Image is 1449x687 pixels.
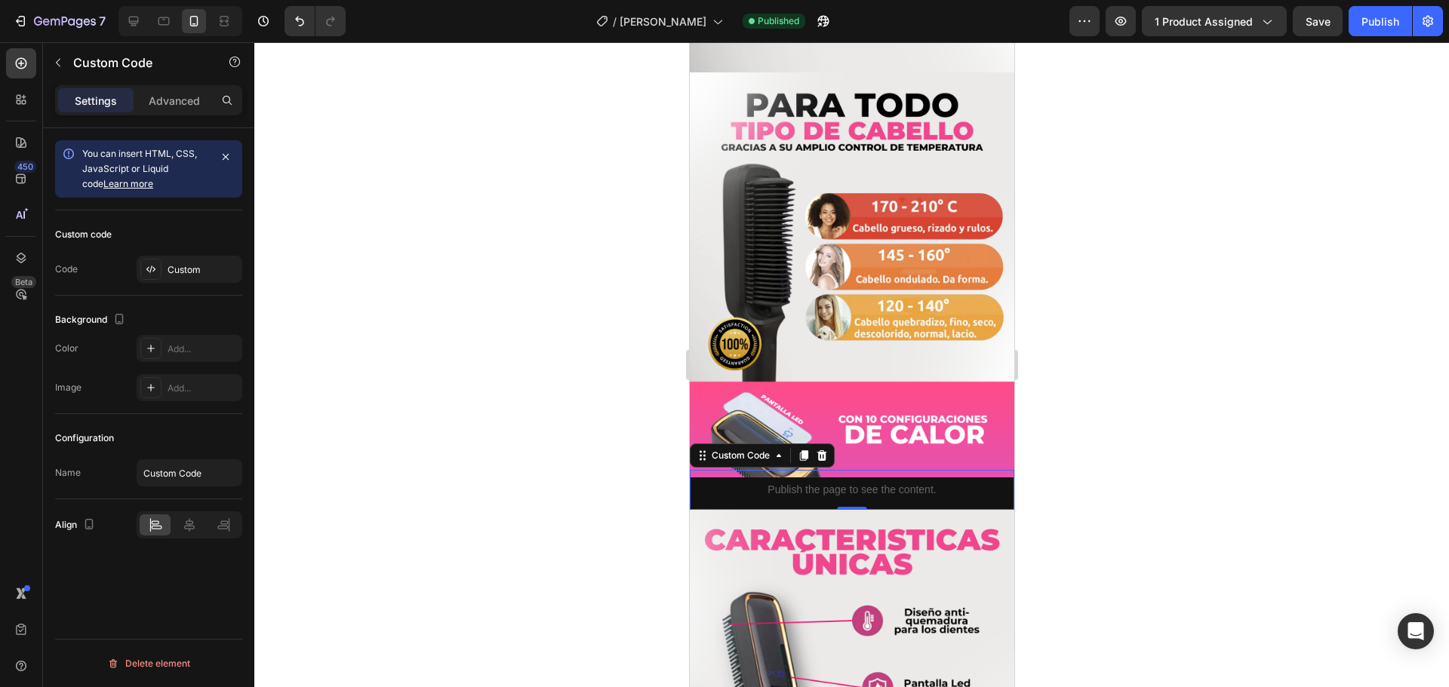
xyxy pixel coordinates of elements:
[14,161,36,173] div: 450
[107,655,190,673] div: Delete element
[75,93,117,109] p: Settings
[55,515,98,535] div: Align
[103,178,153,189] a: Learn more
[55,466,81,480] div: Name
[1349,6,1412,36] button: Publish
[168,382,238,395] div: Add...
[99,12,106,30] p: 7
[285,6,346,36] div: Undo/Redo
[690,42,1014,687] iframe: Design area
[73,54,202,72] p: Custom Code
[55,262,78,276] div: Code
[55,381,82,394] div: Image
[168,263,238,277] div: Custom
[758,14,799,28] span: Published
[55,652,242,676] button: Delete element
[82,148,197,189] span: You can insert HTML, CSS, JavaScript or Liquid code
[1306,15,1331,28] span: Save
[1293,6,1343,36] button: Save
[1155,14,1253,29] span: 1 product assigned
[613,14,617,29] span: /
[620,14,706,29] span: [PERSON_NAME]
[55,310,128,330] div: Background
[11,276,36,288] div: Beta
[55,228,112,241] div: Custom code
[149,93,200,109] p: Advanced
[1142,6,1287,36] button: 1 product assigned
[1361,14,1399,29] div: Publish
[1398,613,1434,649] div: Open Intercom Messenger
[55,342,78,355] div: Color
[6,6,112,36] button: 7
[55,431,114,445] div: Configuration
[168,342,238,356] div: Add...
